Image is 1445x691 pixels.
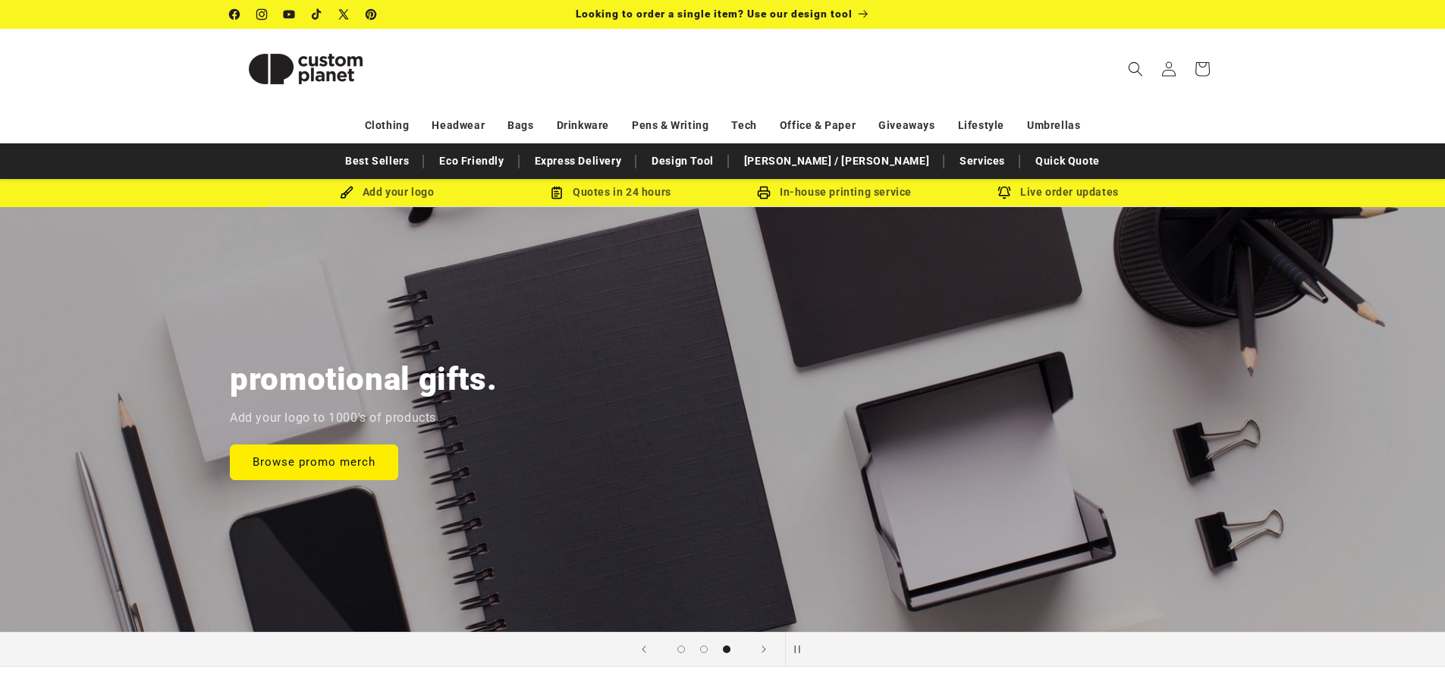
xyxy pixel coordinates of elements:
img: Brush Icon [340,186,353,199]
a: Bags [507,112,533,139]
div: Widget de chat [1192,527,1445,691]
p: Add your logo to 1000's of products [230,407,436,429]
a: Design Tool [644,148,721,174]
button: Load slide 3 of 3 [715,638,738,661]
img: Custom Planet [230,35,382,103]
img: Order Updates Icon [550,186,564,199]
a: Giveaways [878,112,935,139]
img: In-house printing [757,186,771,199]
a: Pens & Writing [632,112,708,139]
a: Clothing [365,112,410,139]
span: Looking to order a single item? Use our design tool [576,8,853,20]
div: Add your logo [275,183,499,202]
button: Load slide 2 of 3 [693,638,715,661]
summary: Search [1119,52,1152,86]
button: Next slide [747,633,781,666]
h2: promotional gifts. [230,359,497,400]
a: Express Delivery [527,148,630,174]
button: Pause slideshow [785,633,818,666]
iframe: Chat Widget [1192,527,1445,691]
button: Load slide 1 of 3 [670,638,693,661]
a: Best Sellers [338,148,416,174]
a: Headwear [432,112,485,139]
a: Lifestyle [958,112,1004,139]
a: Services [952,148,1013,174]
a: Office & Paper [780,112,856,139]
a: Quick Quote [1028,148,1107,174]
div: In-house printing service [723,183,947,202]
a: [PERSON_NAME] / [PERSON_NAME] [737,148,937,174]
a: Browse promo merch [230,444,398,479]
div: Live order updates [947,183,1170,202]
a: Eco Friendly [432,148,511,174]
img: Order updates [997,186,1011,199]
div: Quotes in 24 hours [499,183,723,202]
button: Previous slide [627,633,661,666]
a: Drinkware [557,112,609,139]
a: Custom Planet [224,29,387,108]
a: Umbrellas [1027,112,1080,139]
a: Tech [731,112,756,139]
